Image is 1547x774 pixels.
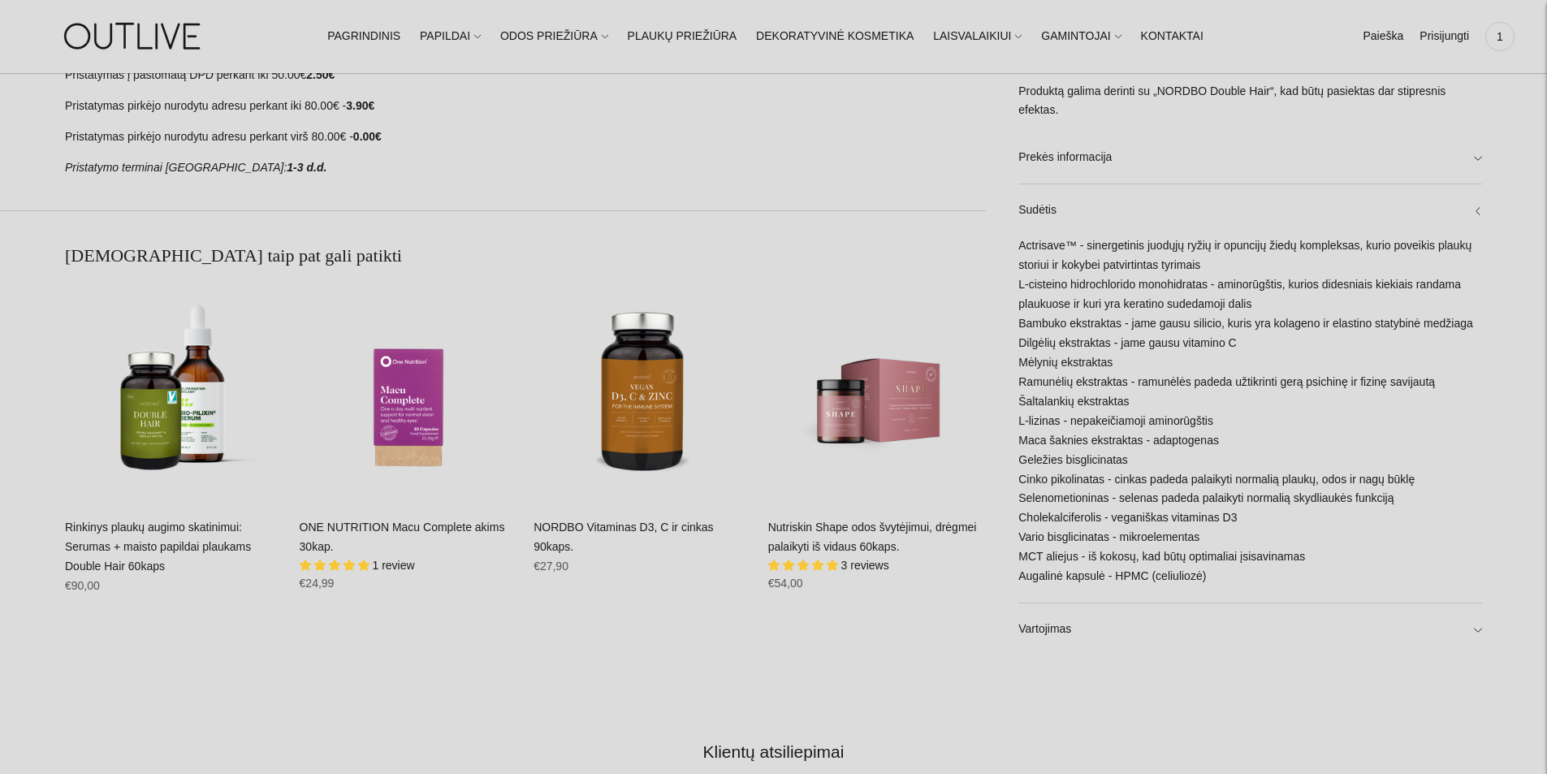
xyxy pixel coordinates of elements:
[933,19,1022,54] a: LAISVALAIKIUI
[534,560,568,573] span: €27,90
[306,68,335,81] strong: 2.50€
[65,521,251,573] a: Rinkinys plaukų augimo skatinimui: Serumas + maisto papildai plaukams Double Hair 60kaps
[65,579,100,592] span: €90,00
[65,284,283,503] a: Rinkinys plaukų augimo skatinimui: Serumas + maisto papildai plaukams Double Hair 60kaps
[1363,19,1403,54] a: Paieška
[353,130,382,143] strong: 0.00€
[65,244,986,268] h2: [DEMOGRAPHIC_DATA] taip pat gali patikti
[287,161,326,174] strong: 1-3 d.d.
[1041,19,1121,54] a: GAMINTOJAI
[628,19,737,54] a: PLAUKŲ PRIEŽIŪRA
[768,521,977,553] a: Nutriskin Shape odos švytėjimui, drėgmei palaikyti iš vidaus 60kaps.
[300,284,518,503] a: ONE NUTRITION Macu Complete akims 30kap.
[1018,185,1482,237] a: Sudėtis
[1420,19,1469,54] a: Prisijungti
[372,559,414,572] span: 1 review
[500,19,608,54] a: ODOS PRIEŽIŪRA
[1018,237,1482,603] div: Actrisave™ - sinergetinis juodųjų ryžių ir opuncijų žiedų kompleksas, kurio poveikis plaukų stori...
[768,559,841,572] span: 5.00 stars
[1489,25,1511,48] span: 1
[65,128,986,147] p: Pristatymas pirkėjo nurodytu adresu perkant virš 80.00€ -
[32,8,236,64] img: OUTLIVE
[300,577,335,590] span: €24,99
[327,19,400,54] a: PAGRINDINIS
[65,66,986,85] p: Pristatymas į paštomatą DPD perkant iki 50.00€
[534,284,752,503] a: NORDBO Vitaminas D3, C ir cinkas 90kaps.
[768,284,987,503] a: Nutriskin Shape odos švytėjimui, drėgmei palaikyti iš vidaus 60kaps.
[300,521,505,553] a: ONE NUTRITION Macu Complete akims 30kap.
[78,740,1469,763] h2: Klientų atsiliepimai
[1141,19,1203,54] a: KONTAKTAI
[1018,132,1482,184] a: Prekės informacija
[1018,604,1482,656] a: Vartojimas
[420,19,481,54] a: PAPILDAI
[65,161,287,174] em: Pristatymo terminai [GEOGRAPHIC_DATA]:
[756,19,914,54] a: DEKORATYVINĖ KOSMETIKA
[1485,19,1515,54] a: 1
[534,521,713,553] a: NORDBO Vitaminas D3, C ir cinkas 90kaps.
[768,577,803,590] span: €54,00
[841,559,889,572] span: 3 reviews
[346,99,374,112] strong: 3.90€
[300,559,373,572] span: 5.00 stars
[65,97,986,116] p: Pristatymas pirkėjo nurodytu adresu perkant iki 80.00€ -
